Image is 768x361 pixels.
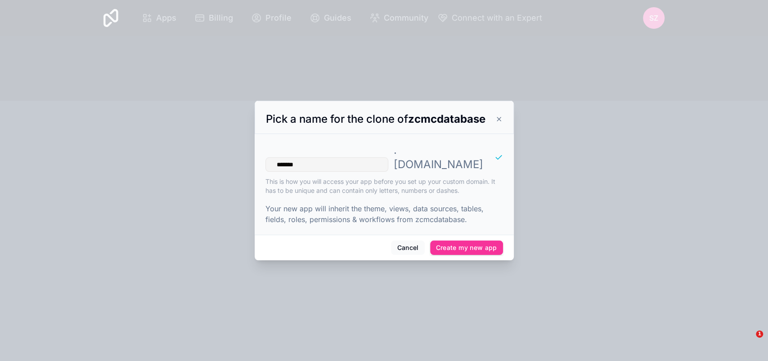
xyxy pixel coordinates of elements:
[737,330,759,352] iframe: Intercom live chat
[756,330,763,338] span: 1
[394,143,483,172] p: . [DOMAIN_NAME]
[265,203,503,225] p: Your new app will inherit the theme, views, data sources, tables, fields, roles, permissions & wo...
[430,241,503,255] button: Create my new app
[266,112,485,125] span: Pick a name for the clone of
[265,177,503,195] p: This is how you will access your app before you set up your custom domain. It has to be unique an...
[391,241,424,255] button: Cancel
[408,112,485,125] strong: zcmcdatabase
